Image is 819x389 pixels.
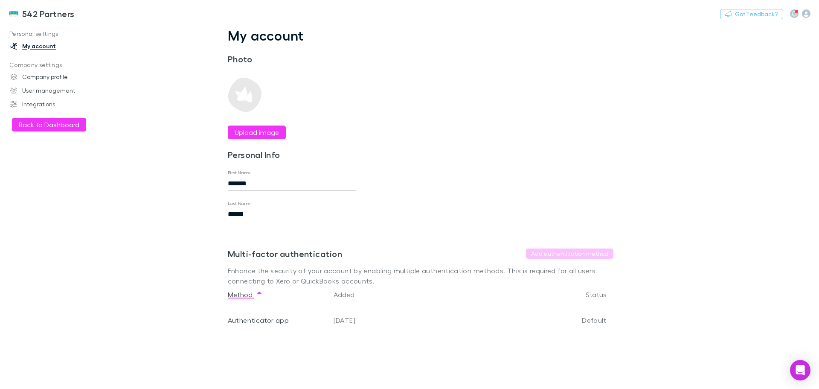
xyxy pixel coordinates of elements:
a: 542 Partners [3,3,80,24]
p: Company settings [2,60,115,70]
img: Preview [228,78,262,112]
label: Last Name [228,200,251,207]
h3: Photo [228,54,356,64]
h3: Personal Info [228,149,356,160]
label: First Name [228,170,251,176]
a: User management [2,84,115,97]
img: 542 Partners's Logo [9,9,19,19]
p: Personal settings [2,29,115,39]
h1: My account [228,27,613,44]
p: Enhance the security of your account by enabling multiple authentication methods. This is require... [228,266,613,286]
button: Method [228,286,263,303]
a: Company profile [2,70,115,84]
button: Added [334,286,365,303]
h3: Multi-factor authentication [228,249,342,259]
div: Open Intercom Messenger [790,360,810,380]
button: Upload image [228,126,286,139]
button: Got Feedback? [720,9,783,19]
div: Authenticator app [228,303,327,337]
label: Upload image [235,127,279,137]
button: Add authentication method [526,249,613,259]
a: Integrations [2,97,115,111]
button: Status [586,286,617,303]
a: My account [2,39,115,53]
div: [DATE] [330,303,530,337]
div: Default [530,303,607,337]
h3: 542 Partners [22,9,75,19]
button: Back to Dashboard [12,118,86,132]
